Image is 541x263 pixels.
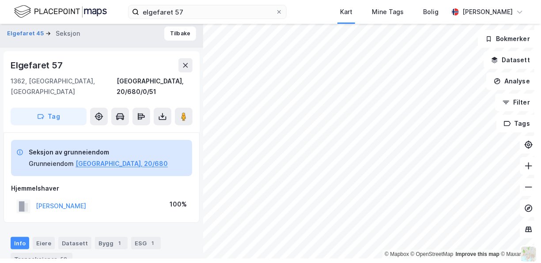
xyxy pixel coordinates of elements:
div: 1 [115,239,124,248]
button: Tags [496,115,537,132]
button: Analyse [486,72,537,90]
div: ESG [131,237,161,249]
div: Bygg [95,237,128,249]
div: 100% [170,199,187,210]
div: 1 [148,239,157,248]
div: Hjemmelshaver [11,183,192,194]
button: Elgefaret 45 [7,29,45,38]
div: Info [11,237,29,249]
input: Søk på adresse, matrikkel, gårdeiere, leietakere eller personer [139,5,276,19]
button: Filter [495,94,537,111]
div: 1362, [GEOGRAPHIC_DATA], [GEOGRAPHIC_DATA] [11,76,117,97]
a: OpenStreetMap [411,251,454,257]
button: Datasett [484,51,537,69]
iframe: Chat Widget [497,221,541,263]
div: [PERSON_NAME] [462,7,513,17]
div: Mine Tags [372,7,404,17]
div: Kontrollprogram for chat [497,221,541,263]
div: Bolig [423,7,439,17]
div: Eiere [33,237,55,249]
a: Improve this map [456,251,499,257]
button: [GEOGRAPHIC_DATA], 20/680 [76,158,168,169]
div: [GEOGRAPHIC_DATA], 20/680/0/51 [117,76,193,97]
div: Seksjon av grunneiendom [29,147,168,158]
button: Tag [11,108,87,125]
a: Mapbox [385,251,409,257]
div: Datasett [58,237,91,249]
div: Elgefaret 57 [11,58,64,72]
button: Tilbake [164,26,196,41]
div: Kart [340,7,352,17]
button: Bokmerker [478,30,537,48]
div: Seksjon [56,28,80,39]
div: Grunneiendom [29,158,74,169]
img: logo.f888ab2527a4732fd821a326f86c7f29.svg [14,4,107,19]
